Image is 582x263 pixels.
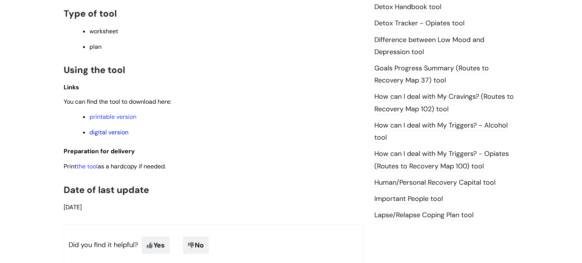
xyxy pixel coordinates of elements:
[64,184,149,196] span: Date of last update
[89,128,128,136] a: digital version
[374,64,489,86] a: Goals Progress Summary (Routes to Recovery Map 37) tool
[374,92,514,114] a: How can I deal with My Cravings? (Routes to Recovery Map 102) tool
[374,19,465,28] a: Detox Tracker - Opiates tool
[374,149,509,171] a: How can I deal with My Triggers? - Opiates (Routes to Recovery Map 100) tool
[64,8,117,19] span: Type of tool
[142,237,170,254] span: Yes
[77,162,98,170] a: the tool
[374,35,484,57] a: Difference between Low Mood and Depression tool
[374,194,443,204] a: Important People tool
[64,147,135,155] span: Preparation for delivery
[374,121,508,143] a: How can I deal with My Triggers? - Alcohol tool
[64,98,171,106] span: You can find the tool to download here:
[183,237,209,254] span: No
[89,43,102,51] span: plan
[374,178,496,188] a: Human/Personal Recovery Capital tool
[374,2,441,12] a: Detox Handbook tool
[64,64,125,76] span: Using the tool
[64,203,82,211] span: [DATE]
[89,113,136,121] a: printable version
[89,27,118,35] span: worksheet
[64,83,79,91] span: Links
[374,210,474,220] a: Lapse/Relapse Coping Plan tool
[64,162,166,170] span: Print as a hardcopy if needed.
